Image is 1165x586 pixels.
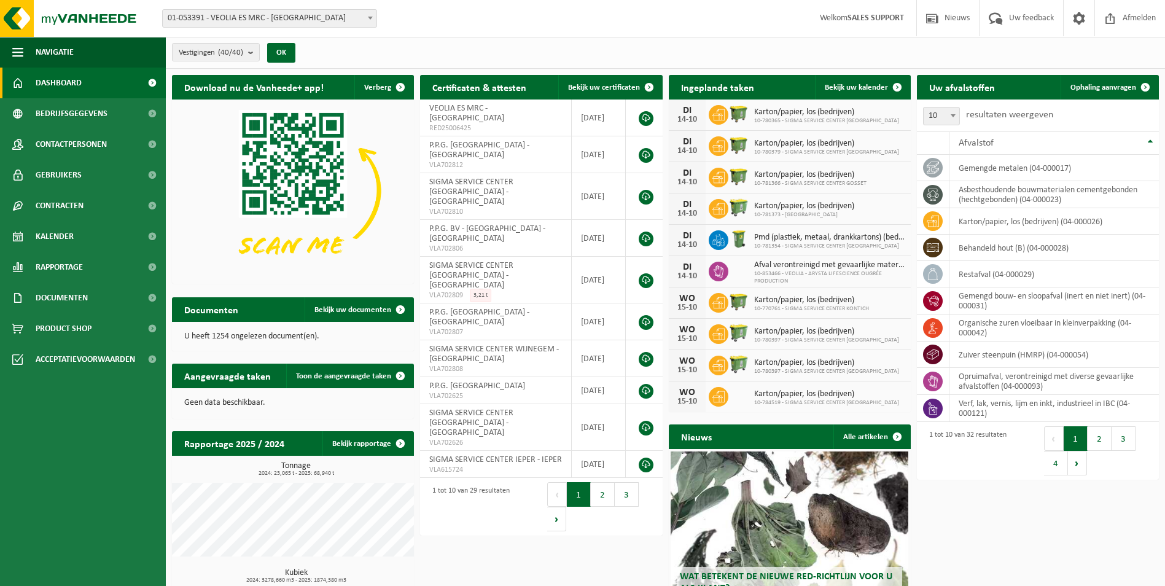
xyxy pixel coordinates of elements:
[178,577,414,584] span: 2024: 3278,660 m3 - 2025: 1874,380 m3
[364,84,391,92] span: Verberg
[675,335,699,343] div: 15-10
[572,100,626,136] td: [DATE]
[178,462,414,477] h3: Tonnage
[572,377,626,404] td: [DATE]
[675,209,699,218] div: 14-10
[572,220,626,257] td: [DATE]
[669,424,724,448] h2: Nieuws
[959,138,994,148] span: Afvalstof
[754,149,899,156] span: 10-780379 - SIGMA SERVICE CENTER [GEOGRAPHIC_DATA]
[728,103,749,124] img: WB-1100-HPE-GN-50
[184,399,402,407] p: Geen data beschikbaar.
[429,224,545,243] span: P.P.G. BV - [GEOGRAPHIC_DATA] - [GEOGRAPHIC_DATA]
[675,231,699,241] div: DI
[162,9,377,28] span: 01-053391 - VEOLIA ES MRC - ANTWERPEN
[296,372,391,380] span: Toon de aangevraagde taken
[754,358,899,368] span: Karton/papier, los (bedrijven)
[949,235,1159,261] td: behandeld hout (B) (04-000028)
[36,283,88,313] span: Documenten
[949,314,1159,342] td: organische zuren vloeibaar in kleinverpakking (04-000042)
[429,455,562,464] span: SIGMA SERVICE CENTER IEPER - IEPER
[728,354,749,375] img: WB-0660-HPE-GN-51
[172,43,260,61] button: Vestigingen(40/40)
[429,244,562,254] span: VLA702806
[178,471,414,477] span: 2024: 23,065 t - 2025: 68,940 t
[675,366,699,375] div: 15-10
[754,327,899,337] span: Karton/papier, los (bedrijven)
[754,170,867,180] span: Karton/papier, los (bedrijven)
[833,424,910,449] a: Alle artikelen
[675,106,699,115] div: DI
[728,291,749,312] img: WB-1100-HPE-GN-51
[754,233,905,243] span: Pmd (plastiek, metaal, drankkartons) (bedrijven)
[675,325,699,335] div: WO
[669,75,766,99] h2: Ingeplande taken
[572,303,626,340] td: [DATE]
[568,84,640,92] span: Bekijk uw certificaten
[675,178,699,187] div: 14-10
[675,115,699,124] div: 14-10
[728,197,749,218] img: WB-0660-HPE-GN-50
[286,364,413,388] a: Toon de aangevraagde taken
[675,356,699,366] div: WO
[754,201,854,211] span: Karton/papier, los (bedrijven)
[172,297,251,321] h2: Documenten
[675,200,699,209] div: DI
[429,261,513,290] span: SIGMA SERVICE CENTER [GEOGRAPHIC_DATA] - [GEOGRAPHIC_DATA]
[429,465,562,475] span: VLA615724
[429,364,562,374] span: VLA702808
[754,211,854,219] span: 10-781373 - [GEOGRAPHIC_DATA]
[314,306,391,314] span: Bekijk uw documenten
[754,243,905,250] span: 10-781354 - SIGMA SERVICE CENTER [GEOGRAPHIC_DATA]
[966,110,1053,120] label: resultaten weergeven
[949,342,1159,368] td: zuiver steenpuin (HMRP) (04-000054)
[728,322,749,343] img: WB-0660-HPE-GN-50
[572,340,626,377] td: [DATE]
[547,507,566,531] button: Next
[754,389,899,399] span: Karton/papier, los (bedrijven)
[924,107,959,125] span: 10
[178,569,414,584] h3: Kubiek
[172,364,283,388] h2: Aangevraagde taken
[36,68,82,98] span: Dashboard
[675,137,699,147] div: DI
[754,260,905,270] span: Afval verontreinigd met gevaarlijke materialen -milieu
[847,14,904,23] strong: SALES SUPPORT
[754,295,869,305] span: Karton/papier, los (bedrijven)
[1044,451,1068,475] button: 4
[354,75,413,100] button: Verberg
[1070,84,1136,92] span: Ophaling aanvragen
[754,337,899,344] span: 10-780397 - SIGMA SERVICE CENTER [GEOGRAPHIC_DATA]
[949,181,1159,208] td: asbesthoudende bouwmaterialen cementgebonden (hechtgebonden) (04-000023)
[420,75,539,99] h2: Certificaten & attesten
[1044,426,1064,451] button: Previous
[754,107,899,117] span: Karton/papier, los (bedrijven)
[675,397,699,406] div: 15-10
[429,438,562,448] span: VLA702626
[567,482,591,507] button: 1
[675,262,699,272] div: DI
[172,100,414,281] img: Download de VHEPlus App
[1061,75,1158,100] a: Ophaling aanvragen
[675,272,699,281] div: 14-10
[429,291,562,300] span: VLA702809
[591,482,615,507] button: 2
[429,327,562,337] span: VLA702807
[218,49,243,57] count: (40/40)
[754,180,867,187] span: 10-781366 - SIGMA SERVICE CENTER GOSSET
[429,391,562,401] span: VLA702625
[36,190,84,221] span: Contracten
[728,229,749,249] img: WB-0240-HPE-GN-50
[267,43,295,63] button: OK
[815,75,910,100] a: Bekijk uw kalender
[163,10,376,27] span: 01-053391 - VEOLIA ES MRC - ANTWERPEN
[675,303,699,312] div: 15-10
[429,408,513,437] span: SIGMA SERVICE CENTER [GEOGRAPHIC_DATA] - [GEOGRAPHIC_DATA]
[429,123,562,133] span: RED25006425
[949,395,1159,422] td: verf, lak, vernis, lijm en inkt, industrieel in IBC (04-000121)
[949,261,1159,287] td: restafval (04-000029)
[949,155,1159,181] td: gemengde metalen (04-000017)
[754,139,899,149] span: Karton/papier, los (bedrijven)
[917,75,1007,99] h2: Uw afvalstoffen
[949,368,1159,395] td: opruimafval, verontreinigd met diverse gevaarlijke afvalstoffen (04-000093)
